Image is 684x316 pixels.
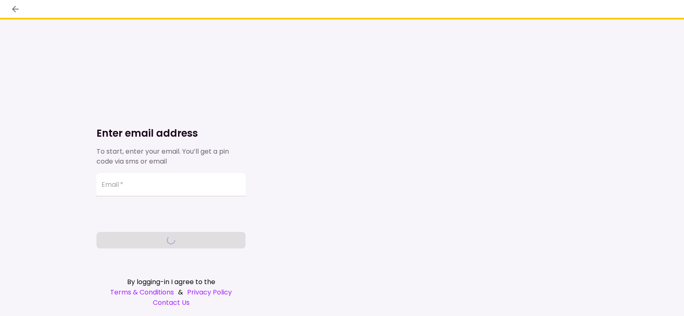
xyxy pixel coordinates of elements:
[96,147,246,166] div: To start, enter your email. You’ll get a pin code via sms or email
[96,287,246,297] div: &
[96,277,246,287] div: By logging-in I agree to the
[8,2,22,16] button: back
[187,287,232,297] a: Privacy Policy
[96,297,246,308] a: Contact Us
[96,127,246,140] h1: Enter email address
[110,287,174,297] a: Terms & Conditions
